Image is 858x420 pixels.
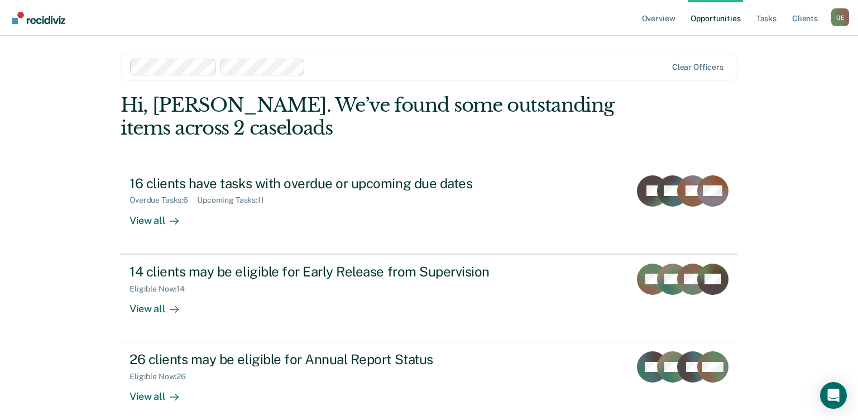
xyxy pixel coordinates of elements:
img: Recidiviz [12,12,65,24]
div: Overdue Tasks : 6 [130,195,197,205]
div: View all [130,205,192,227]
a: 16 clients have tasks with overdue or upcoming due datesOverdue Tasks:6Upcoming Tasks:11View all [121,166,737,254]
div: Upcoming Tasks : 11 [197,195,273,205]
div: 26 clients may be eligible for Annual Report Status [130,351,521,367]
a: 14 clients may be eligible for Early Release from SupervisionEligible Now:14View all [121,254,737,342]
div: Clear officers [672,63,723,72]
div: Eligible Now : 14 [130,284,194,294]
div: 16 clients have tasks with overdue or upcoming due dates [130,175,521,192]
div: 14 clients may be eligible for Early Release from Supervision [130,264,521,280]
button: Profile dropdown button [831,8,849,26]
div: Eligible Now : 26 [130,372,195,381]
div: View all [130,293,192,315]
div: Q E [831,8,849,26]
div: Open Intercom Messenger [820,382,847,409]
div: View all [130,381,192,403]
div: Hi, [PERSON_NAME]. We’ve found some outstanding items across 2 caseloads [121,94,614,140]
